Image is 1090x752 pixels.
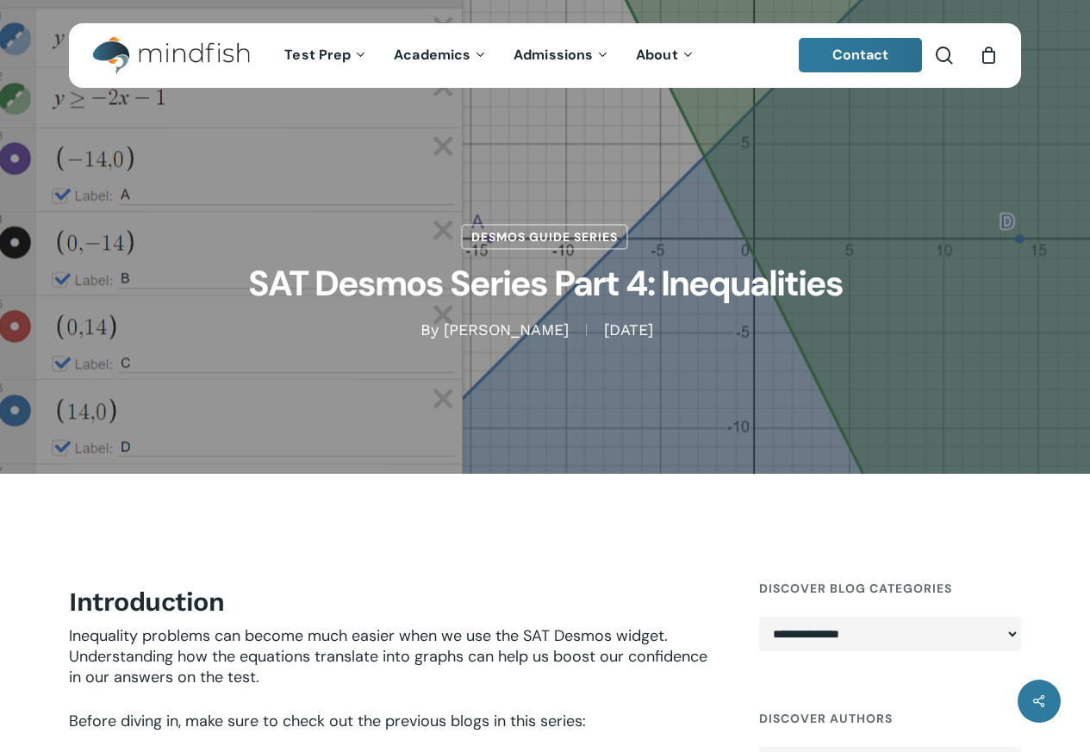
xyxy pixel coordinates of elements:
[586,324,670,336] span: [DATE]
[799,38,923,72] a: Contact
[444,320,569,339] a: [PERSON_NAME]
[759,573,1021,604] h4: Discover Blog Categories
[69,23,1021,88] header: Main Menu
[832,46,889,64] span: Contact
[284,46,351,64] span: Test Prep
[271,23,707,88] nav: Main Menu
[420,324,439,336] span: By
[69,587,224,617] strong: Introduction
[381,48,501,63] a: Academics
[461,224,628,250] a: Desmos Guide Series
[115,250,976,320] h1: SAT Desmos Series Part 4: Inequalities
[501,48,623,63] a: Admissions
[759,703,1021,734] h4: Discover Authors
[636,46,678,64] span: About
[623,48,708,63] a: About
[69,625,721,711] p: Inequality problems can become much easier when we use the SAT Desmos widget. Understanding how t...
[979,46,998,65] a: Cart
[271,48,381,63] a: Test Prep
[514,46,593,64] span: Admissions
[394,46,470,64] span: Academics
